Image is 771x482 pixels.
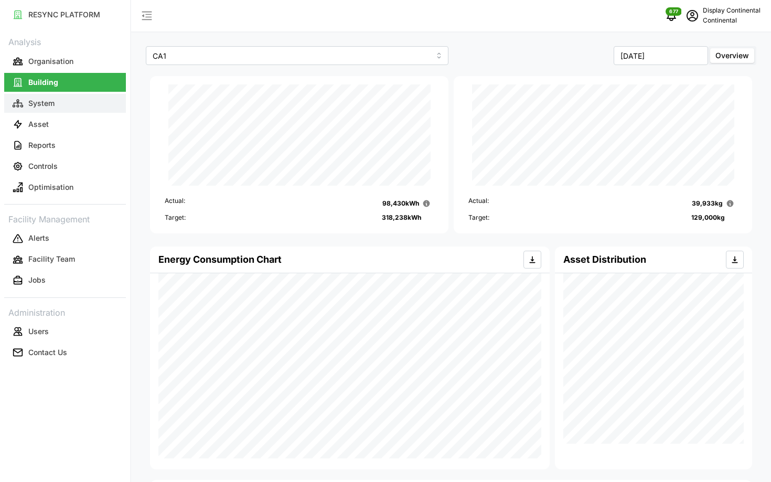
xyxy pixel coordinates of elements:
a: Optimisation [4,177,126,198]
a: Organisation [4,51,126,72]
p: Administration [4,304,126,319]
p: System [28,98,55,109]
span: 677 [669,8,678,15]
a: Facility Team [4,249,126,270]
input: Select Month [614,46,708,65]
button: schedule [682,5,703,26]
p: Jobs [28,275,46,285]
button: Optimisation [4,178,126,197]
a: RESYNC PLATFORM [4,4,126,25]
a: Controls [4,156,126,177]
button: Reports [4,136,126,155]
p: Building [28,77,58,88]
button: Alerts [4,229,126,248]
p: Actual: [468,196,489,211]
h4: Asset Distribution [563,253,646,266]
p: Facility Team [28,254,75,264]
a: Reports [4,135,126,156]
p: 98,430 kWh [382,199,419,209]
span: Overview [715,51,749,60]
button: notifications [661,5,682,26]
button: Contact Us [4,343,126,362]
button: Organisation [4,52,126,71]
p: Facility Management [4,211,126,226]
p: Reports [28,140,56,151]
a: Building [4,72,126,93]
p: Display Continental [703,6,761,16]
button: Facility Team [4,250,126,269]
p: 129,000 kg [691,213,725,223]
p: Target: [468,213,489,223]
p: Users [28,326,49,337]
a: Contact Us [4,342,126,363]
p: Controls [28,161,58,172]
p: Optimisation [28,182,73,192]
button: RESYNC PLATFORM [4,5,126,24]
p: Asset [28,119,49,130]
p: Continental [703,16,761,26]
p: Alerts [28,233,49,243]
button: System [4,94,126,113]
button: Controls [4,157,126,176]
p: RESYNC PLATFORM [28,9,100,20]
p: Actual: [165,196,185,211]
a: System [4,93,126,114]
p: Analysis [4,34,126,49]
button: Building [4,73,126,92]
button: Jobs [4,271,126,290]
button: Asset [4,115,126,134]
button: Users [4,322,126,341]
a: Users [4,321,126,342]
p: 318,238 kWh [382,213,421,223]
p: Contact Us [28,347,67,358]
h4: Energy Consumption Chart [158,253,282,266]
p: Target: [165,213,186,223]
p: Organisation [28,56,73,67]
p: 39,933 kg [692,199,723,209]
a: Alerts [4,228,126,249]
a: Asset [4,114,126,135]
a: Jobs [4,270,126,291]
